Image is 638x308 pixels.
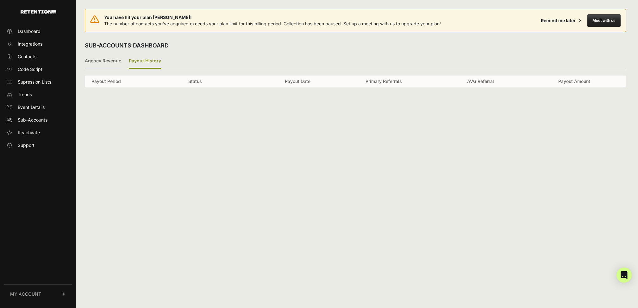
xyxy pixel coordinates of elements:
[18,104,45,110] span: Event Details
[4,140,72,150] a: Support
[587,14,621,27] button: Meet with us
[278,76,335,87] th: Payout Date
[4,284,72,304] a: MY ACCOUNT
[335,76,432,87] th: Primary Referrals
[541,17,576,24] div: Remind me later
[18,129,40,136] span: Reactivate
[18,53,36,60] span: Contacts
[4,64,72,74] a: Code Script
[85,76,182,87] th: Payout Period
[10,291,41,297] span: MY ACCOUNT
[104,21,441,26] span: The number of contacts you've acquired exceeds your plan limit for this billing period. Collectio...
[18,28,41,35] span: Dashboard
[4,77,72,87] a: Supression Lists
[85,54,121,69] a: Agency Revenue
[4,102,72,112] a: Event Details
[4,128,72,138] a: Reactivate
[538,15,584,26] button: Remind me later
[616,267,632,283] div: Open Intercom Messenger
[104,14,441,21] span: You have hit your plan [PERSON_NAME]!
[18,91,32,98] span: Trends
[432,76,529,87] th: AVG Referral
[529,76,626,87] th: Payout Amount
[4,90,72,100] a: Trends
[4,39,72,49] a: Integrations
[182,76,279,87] th: Status
[21,10,56,14] img: Retention.com
[4,52,72,62] a: Contacts
[4,26,72,36] a: Dashboard
[18,41,42,47] span: Integrations
[18,117,47,123] span: Sub-Accounts
[4,115,72,125] a: Sub-Accounts
[85,41,169,50] h2: Sub-Accounts Dashboard
[18,142,34,148] span: Support
[129,54,161,69] label: Payout History
[18,79,51,85] span: Supression Lists
[18,66,42,72] span: Code Script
